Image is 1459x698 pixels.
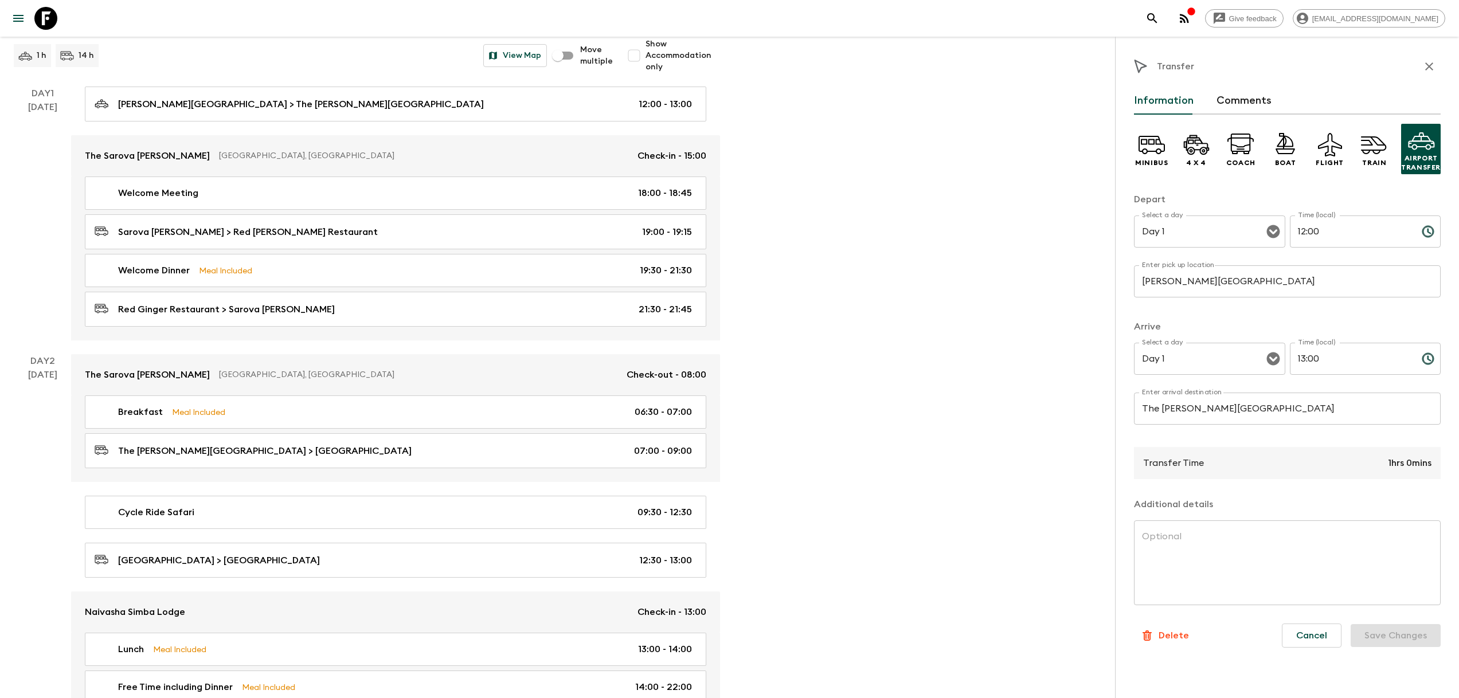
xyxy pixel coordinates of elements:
p: [PERSON_NAME][GEOGRAPHIC_DATA] > The [PERSON_NAME][GEOGRAPHIC_DATA] [118,97,484,111]
p: [GEOGRAPHIC_DATA], [GEOGRAPHIC_DATA] [219,150,628,162]
p: The Sarova [PERSON_NAME] [85,368,210,382]
p: 14:00 - 22:00 [635,680,692,694]
a: Cycle Ride Safari09:30 - 12:30 [85,496,706,529]
span: Give feedback [1223,14,1283,23]
a: The Sarova [PERSON_NAME][GEOGRAPHIC_DATA], [GEOGRAPHIC_DATA]Check-out - 08:00 [71,354,720,395]
p: 1hrs 0mins [1388,456,1431,470]
button: Delete [1134,624,1195,647]
label: Enter arrival destination [1142,387,1222,397]
p: Train [1362,158,1386,167]
p: Free Time including Dinner [118,680,233,694]
p: Additional details [1134,497,1441,511]
p: Transfer [1157,60,1194,73]
button: Open [1265,223,1281,240]
p: 4 x 4 [1186,158,1206,167]
p: 14 h [79,50,94,61]
a: Red Ginger Restaurant > Sarova [PERSON_NAME]21:30 - 21:45 [85,292,706,327]
p: Breakfast [118,405,163,419]
div: [EMAIL_ADDRESS][DOMAIN_NAME] [1293,9,1445,28]
p: The Sarova [PERSON_NAME] [85,149,210,163]
button: menu [7,7,30,30]
p: Delete [1159,629,1189,642]
span: [EMAIL_ADDRESS][DOMAIN_NAME] [1306,14,1445,23]
p: Cycle Ride Safari [118,505,194,519]
p: 19:30 - 21:30 [640,264,692,277]
a: Sarova [PERSON_NAME] > Red [PERSON_NAME] Restaurant19:00 - 19:15 [85,214,706,249]
p: Naivasha Simba Lodge [85,605,185,619]
a: [PERSON_NAME][GEOGRAPHIC_DATA] > The [PERSON_NAME][GEOGRAPHIC_DATA]12:00 - 13:00 [85,87,706,121]
a: BreakfastMeal Included06:30 - 07:00 [85,395,706,429]
p: 06:30 - 07:00 [635,405,692,419]
span: Move multiple [580,44,613,67]
p: Sarova [PERSON_NAME] > Red [PERSON_NAME] Restaurant [118,225,378,239]
p: 09:30 - 12:30 [637,505,692,519]
button: Choose time, selected time is 1:00 PM [1417,347,1440,370]
a: Welcome Meeting18:00 - 18:45 [85,177,706,210]
a: The Sarova [PERSON_NAME][GEOGRAPHIC_DATA], [GEOGRAPHIC_DATA]Check-in - 15:00 [71,135,720,177]
span: Show Accommodation only [646,38,720,73]
p: Day 2 [14,354,71,368]
button: Open [1265,351,1281,367]
p: Boat [1275,158,1296,167]
p: Depart [1134,193,1441,206]
p: 19:00 - 19:15 [642,225,692,239]
p: Meal Included [242,681,295,693]
p: Meal Included [153,643,206,656]
p: 1 h [37,50,46,61]
label: Time (local) [1298,210,1335,220]
p: Lunch [118,642,144,656]
p: 21:30 - 21:45 [639,303,692,316]
input: hh:mm [1290,343,1413,375]
button: Cancel [1282,624,1341,648]
a: LunchMeal Included13:00 - 14:00 [85,633,706,666]
label: Time (local) [1298,338,1335,347]
a: Give feedback [1205,9,1284,28]
input: hh:mm [1290,215,1413,248]
label: Select a day [1142,338,1183,347]
button: Information [1134,87,1194,115]
p: 13:00 - 14:00 [638,642,692,656]
p: Minibus [1135,158,1168,167]
p: 07:00 - 09:00 [634,444,692,458]
p: Check-in - 13:00 [637,605,706,619]
p: Meal Included [172,406,225,418]
p: Flight [1316,158,1344,167]
button: Choose time, selected time is 12:00 PM [1417,220,1440,243]
p: Red Ginger Restaurant > Sarova [PERSON_NAME] [118,303,335,316]
label: Select a day [1142,210,1183,220]
p: Welcome Dinner [118,264,190,277]
p: Welcome Meeting [118,186,198,200]
p: [GEOGRAPHIC_DATA] > [GEOGRAPHIC_DATA] [118,554,320,567]
p: Airport Transfer [1401,154,1441,172]
a: [GEOGRAPHIC_DATA] > [GEOGRAPHIC_DATA]12:30 - 13:00 [85,543,706,578]
a: Welcome DinnerMeal Included19:30 - 21:30 [85,254,706,287]
button: View Map [483,44,547,67]
p: 18:00 - 18:45 [638,186,692,200]
p: Day 1 [14,87,71,100]
p: Meal Included [199,264,252,277]
p: Transfer Time [1143,456,1204,470]
p: Arrive [1134,320,1441,334]
p: Check-out - 08:00 [627,368,706,382]
p: Coach [1226,158,1255,167]
button: Comments [1217,87,1272,115]
a: The [PERSON_NAME][GEOGRAPHIC_DATA] > [GEOGRAPHIC_DATA]07:00 - 09:00 [85,433,706,468]
p: 12:30 - 13:00 [639,554,692,567]
label: Enter pick up location [1142,260,1215,270]
button: search adventures [1141,7,1164,30]
p: [GEOGRAPHIC_DATA], [GEOGRAPHIC_DATA] [219,369,617,381]
a: Naivasha Simba LodgeCheck-in - 13:00 [71,591,720,633]
p: 12:00 - 13:00 [639,97,692,111]
p: Check-in - 15:00 [637,149,706,163]
p: The [PERSON_NAME][GEOGRAPHIC_DATA] > [GEOGRAPHIC_DATA] [118,444,412,458]
div: [DATE] [28,100,57,340]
